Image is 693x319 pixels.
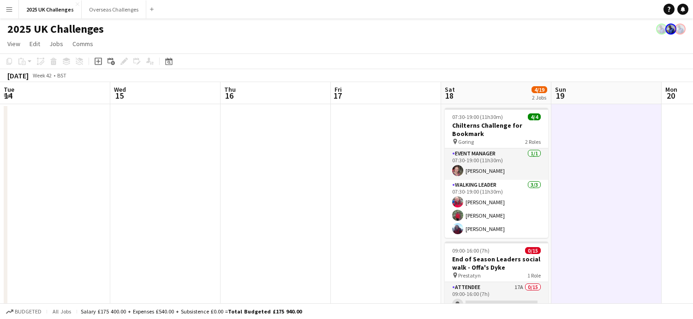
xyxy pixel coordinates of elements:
[2,90,14,101] span: 14
[113,90,126,101] span: 15
[528,113,541,120] span: 4/4
[664,90,677,101] span: 20
[224,85,236,94] span: Thu
[57,72,66,79] div: BST
[532,86,547,93] span: 4/19
[443,90,455,101] span: 18
[445,108,548,238] app-job-card: 07:30-19:00 (11h30m)4/4Chilterns Challenge for Bookmark Goring2 RolesEvent Manager1/107:30-19:00 ...
[665,85,677,94] span: Mon
[335,85,342,94] span: Fri
[458,138,474,145] span: Goring
[82,0,146,18] button: Overseas Challenges
[228,308,302,315] span: Total Budgeted £175 940.00
[46,38,67,50] a: Jobs
[445,121,548,138] h3: Chilterns Challenge for Bookmark
[4,85,14,94] span: Tue
[675,24,686,35] app-user-avatar: Andy Baker
[7,71,29,80] div: [DATE]
[114,85,126,94] span: Wed
[7,40,20,48] span: View
[452,247,490,254] span: 09:00-16:00 (7h)
[445,148,548,180] app-card-role: Event Manager1/107:30-19:00 (11h30m)[PERSON_NAME]
[81,308,302,315] div: Salary £175 400.00 + Expenses £540.00 + Subsistence £0.00 =
[223,90,236,101] span: 16
[525,247,541,254] span: 0/15
[333,90,342,101] span: 17
[445,255,548,272] h3: End of Season Leaders social walk - Offa's Dyke
[69,38,97,50] a: Comms
[26,38,44,50] a: Edit
[458,272,481,279] span: Prestatyn
[554,90,566,101] span: 19
[445,180,548,238] app-card-role: Walking Leader3/307:30-19:00 (11h30m)[PERSON_NAME][PERSON_NAME][PERSON_NAME]
[49,40,63,48] span: Jobs
[525,138,541,145] span: 2 Roles
[527,272,541,279] span: 1 Role
[445,85,455,94] span: Sat
[19,0,82,18] button: 2025 UK Challenges
[5,307,43,317] button: Budgeted
[72,40,93,48] span: Comms
[452,113,503,120] span: 07:30-19:00 (11h30m)
[4,38,24,50] a: View
[51,308,73,315] span: All jobs
[30,72,54,79] span: Week 42
[30,40,40,48] span: Edit
[15,308,42,315] span: Budgeted
[532,94,547,101] div: 2 Jobs
[665,24,676,35] app-user-avatar: Andy Baker
[7,22,104,36] h1: 2025 UK Challenges
[555,85,566,94] span: Sun
[656,24,667,35] app-user-avatar: Andy Baker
